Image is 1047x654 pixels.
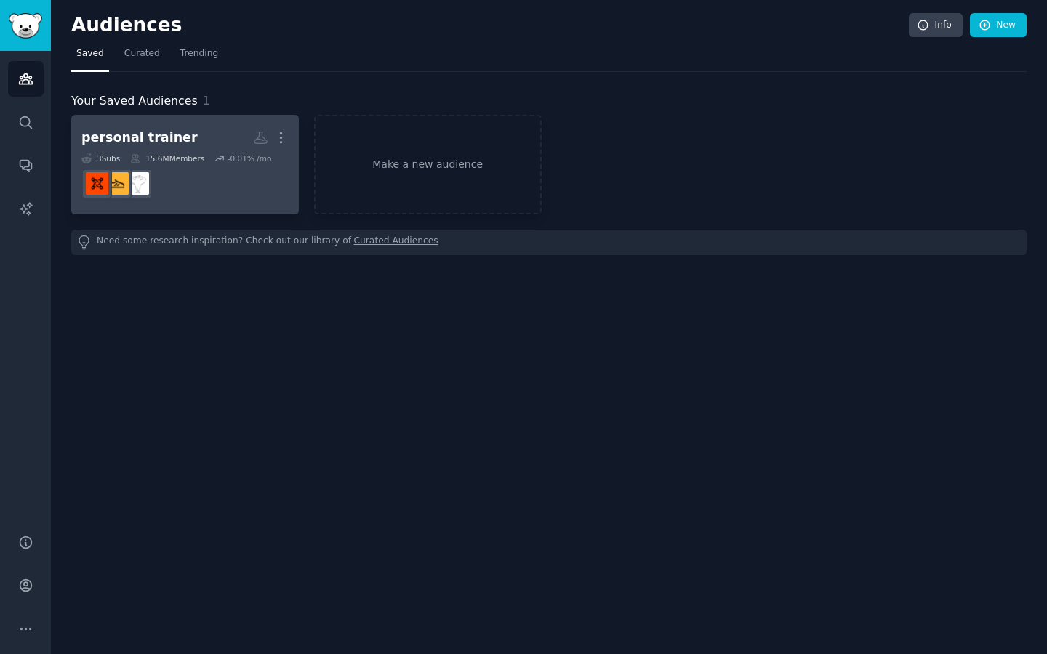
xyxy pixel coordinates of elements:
[180,47,218,60] span: Trending
[228,153,272,163] div: -0.01 % /mo
[71,14,909,37] h2: Audiences
[106,172,129,195] img: xxfitness
[127,172,149,195] img: Fitness
[203,94,210,108] span: 1
[81,153,120,163] div: 3 Sub s
[71,92,198,110] span: Your Saved Audiences
[71,230,1027,255] div: Need some research inspiration? Check out our library of
[76,47,104,60] span: Saved
[175,42,223,72] a: Trending
[124,47,160,60] span: Curated
[71,42,109,72] a: Saved
[9,13,42,39] img: GummySearch logo
[71,115,299,214] a: personal trainer3Subs15.6MMembers-0.01% /moFitnessxxfitnesspersonaltraining
[354,235,438,250] a: Curated Audiences
[130,153,204,163] div: 15.6M Members
[86,172,108,195] img: personaltraining
[909,13,963,38] a: Info
[970,13,1027,38] a: New
[81,129,198,147] div: personal trainer
[119,42,165,72] a: Curated
[314,115,542,214] a: Make a new audience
